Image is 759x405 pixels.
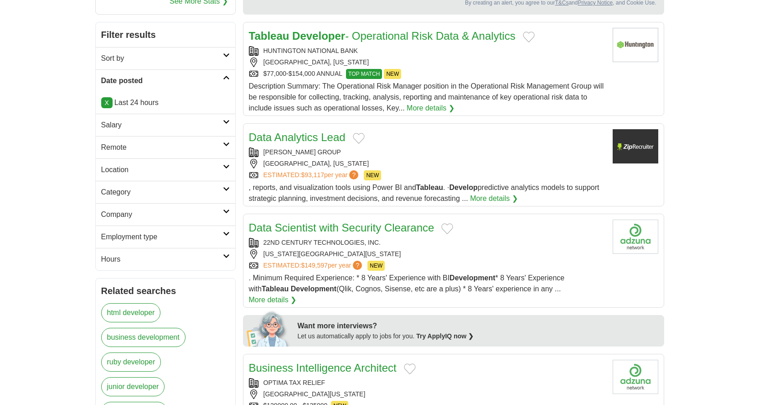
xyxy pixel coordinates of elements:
a: ESTIMATED:$93,117per year? [263,170,361,180]
a: Business Intelligence Architect [249,362,397,374]
button: Add to favorite jobs [441,223,453,234]
button: Add to favorite jobs [523,32,535,42]
a: Data Scientist with Security Clearance [249,221,434,234]
a: Company [96,203,235,226]
span: TOP MATCH [346,69,382,79]
span: ? [353,261,362,270]
h2: Company [101,209,223,220]
a: Employment type [96,226,235,248]
strong: Tableau [416,184,443,191]
h2: Location [101,164,223,175]
a: OPTIMA TAX RELIEF [263,379,325,386]
p: Last 24 hours [101,97,230,108]
div: Want more interviews? [298,321,659,331]
a: junior developer [101,377,165,396]
img: Huntington National Bank logo [613,28,658,62]
a: Date posted [96,69,235,92]
a: business development [101,328,186,347]
img: Eliassen Group logo [613,129,658,163]
a: More details ❯ [249,295,297,305]
button: Add to favorite jobs [353,133,365,144]
a: More details ❯ [470,193,518,204]
strong: Development [449,274,495,282]
div: [GEOGRAPHIC_DATA], [US_STATE] [249,58,605,67]
a: Remote [96,136,235,158]
a: ruby developer [101,352,161,372]
span: $149,597 [301,262,327,269]
div: 22ND CENTURY TECHNOLOGIES, INC. [249,238,605,247]
a: Sort by [96,47,235,69]
div: $77,000-$154,000 ANNUAL [249,69,605,79]
h2: Sort by [101,53,223,64]
a: Tableau Developer- Operational Risk Data & Analytics [249,30,516,42]
h2: Date posted [101,75,223,86]
h2: Employment type [101,231,223,242]
span: Description Summary: The Operational Risk Manager position in the Operational Risk Management Gro... [249,82,604,112]
a: Data Analytics Lead [249,131,346,143]
a: [PERSON_NAME] GROUP [263,148,341,156]
a: ESTIMATED:$149,597per year? [263,261,364,271]
strong: Tableau [262,285,289,293]
span: , reports, and visualization tools using Power BI and . · predictive analytics models to support ... [249,184,599,202]
strong: Developer [292,30,345,42]
h2: Salary [101,120,223,131]
span: NEW [384,69,401,79]
img: Company logo [613,220,658,254]
a: Location [96,158,235,181]
div: [US_STATE][GEOGRAPHIC_DATA][US_STATE] [249,249,605,259]
a: HUNTINGTON NATIONAL BANK [263,47,358,54]
a: More details ❯ [407,103,454,114]
h2: Hours [101,254,223,265]
span: . Minimum Required Experience: * 8 Years' Experience with BI * 8 Years' Experience with (Qlik, Co... [249,274,565,293]
div: Let us automatically apply to jobs for you. [298,331,659,341]
span: NEW [367,261,385,271]
h2: Category [101,187,223,198]
button: Add to favorite jobs [404,363,416,374]
span: NEW [364,170,381,180]
a: X [101,97,113,108]
img: Optima Tax Relief logo [613,360,658,394]
h2: Remote [101,142,223,153]
a: html developer [101,303,161,322]
span: ? [349,170,358,179]
strong: Develop [449,184,477,191]
a: Salary [96,114,235,136]
a: Category [96,181,235,203]
span: $93,117 [301,171,324,179]
h2: Related searches [101,284,230,298]
strong: Tableau [249,30,289,42]
img: apply-iq-scientist.png [247,310,291,347]
a: Try ApplyIQ now ❯ [416,332,474,340]
div: [GEOGRAPHIC_DATA][US_STATE] [249,389,605,399]
div: [GEOGRAPHIC_DATA], [US_STATE] [249,159,605,168]
a: Hours [96,248,235,270]
h2: Filter results [96,22,235,47]
strong: Development [291,285,336,293]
